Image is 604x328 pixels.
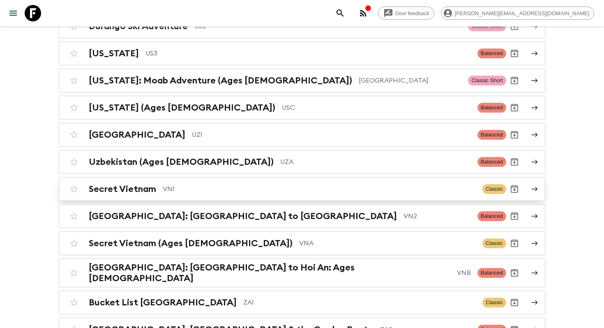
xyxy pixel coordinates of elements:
[482,298,506,307] span: Classic
[280,157,471,167] p: UZA
[468,21,506,31] span: Classic Short
[145,49,471,58] p: US3
[89,238,293,249] h2: Secret Vietnam (Ages [DEMOGRAPHIC_DATA])
[59,291,545,314] a: Bucket List [GEOGRAPHIC_DATA]ZA1ClassicArchive
[5,5,21,21] button: menu
[378,7,434,20] a: Give feedback
[506,154,523,170] button: Archive
[89,21,188,32] h2: Durango Ski Adventure
[192,130,471,140] p: UZ1
[477,157,506,167] span: Balanced
[506,99,523,116] button: Archive
[59,96,545,120] a: [US_STATE] (Ages [DEMOGRAPHIC_DATA])USCBalancedArchive
[359,76,461,85] p: [GEOGRAPHIC_DATA]
[506,45,523,62] button: Archive
[506,127,523,143] button: Archive
[59,123,545,147] a: [GEOGRAPHIC_DATA]UZ1BalancedArchive
[391,10,434,16] span: Give feedback
[506,181,523,197] button: Archive
[89,262,450,284] h2: [GEOGRAPHIC_DATA]: [GEOGRAPHIC_DATA] to Hoi An: Ages [DEMOGRAPHIC_DATA]
[89,211,397,222] h2: [GEOGRAPHIC_DATA]: [GEOGRAPHIC_DATA] to [GEOGRAPHIC_DATA]
[89,75,352,86] h2: [US_STATE]: Moab Adventure (Ages [DEMOGRAPHIC_DATA])
[59,177,545,201] a: Secret VietnamVN1ClassicArchive
[59,69,545,92] a: [US_STATE]: Moab Adventure (Ages [DEMOGRAPHIC_DATA])[GEOGRAPHIC_DATA]Classic ShortArchive
[477,49,506,58] span: Balanced
[89,157,274,167] h2: Uzbekistan (Ages [DEMOGRAPHIC_DATA])
[457,268,471,278] p: VNB
[59,204,545,228] a: [GEOGRAPHIC_DATA]: [GEOGRAPHIC_DATA] to [GEOGRAPHIC_DATA]VN2BalancedArchive
[506,72,523,89] button: Archive
[243,298,476,307] p: ZA1
[506,208,523,224] button: Archive
[59,42,545,65] a: [US_STATE]US3BalancedArchive
[506,18,523,35] button: Archive
[477,268,506,278] span: Balanced
[59,231,545,255] a: Secret Vietnam (Ages [DEMOGRAPHIC_DATA])VNAClassicArchive
[441,7,594,20] div: [PERSON_NAME][EMAIL_ADDRESS][DOMAIN_NAME]
[468,76,506,85] span: Classic Short
[506,235,523,252] button: Archive
[89,102,275,113] h2: [US_STATE] (Ages [DEMOGRAPHIC_DATA])
[332,5,348,21] button: search adventures
[403,211,471,221] p: VN2
[59,14,545,38] a: Durango Ski AdventureUS2Classic ShortArchive
[482,238,506,248] span: Classic
[89,184,156,194] h2: Secret Vietnam
[477,103,506,113] span: Balanced
[89,48,139,59] h2: [US_STATE]
[89,297,237,308] h2: Bucket List [GEOGRAPHIC_DATA]
[299,238,476,248] p: VNA
[506,265,523,281] button: Archive
[477,211,506,221] span: Balanced
[163,184,476,194] p: VN1
[506,294,523,311] button: Archive
[482,184,506,194] span: Classic
[477,130,506,140] span: Balanced
[59,150,545,174] a: Uzbekistan (Ages [DEMOGRAPHIC_DATA])UZABalancedArchive
[450,10,594,16] span: [PERSON_NAME][EMAIL_ADDRESS][DOMAIN_NAME]
[89,129,185,140] h2: [GEOGRAPHIC_DATA]
[59,259,545,287] a: [GEOGRAPHIC_DATA]: [GEOGRAPHIC_DATA] to Hoi An: Ages [DEMOGRAPHIC_DATA]VNBBalancedArchive
[194,21,461,31] p: US2
[282,103,471,113] p: USC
